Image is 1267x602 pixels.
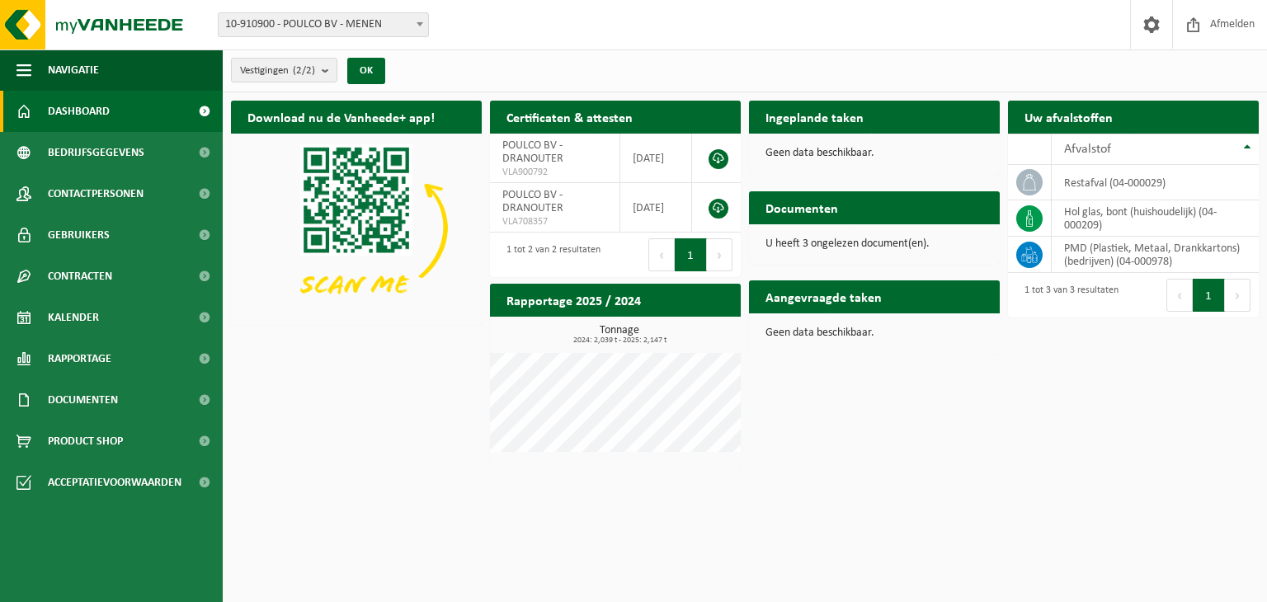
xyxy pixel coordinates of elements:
[765,148,983,159] p: Geen data beschikbaar.
[1193,279,1225,312] button: 1
[1225,279,1251,312] button: Next
[490,284,657,316] h2: Rapportage 2025 / 2024
[219,13,428,36] span: 10-910900 - POULCO BV - MENEN
[498,325,741,345] h3: Tonnage
[675,238,707,271] button: 1
[765,238,983,250] p: U heeft 3 ongelezen document(en).
[749,191,855,223] h2: Documenten
[749,280,898,313] h2: Aangevraagde taken
[293,65,315,76] count: (2/2)
[1052,200,1259,237] td: hol glas, bont (huishoudelijk) (04-000209)
[231,134,482,322] img: Download de VHEPlus App
[48,256,112,297] span: Contracten
[620,183,692,233] td: [DATE]
[498,237,601,273] div: 1 tot 2 van 2 resultaten
[48,91,110,132] span: Dashboard
[347,58,385,84] button: OK
[707,238,732,271] button: Next
[1166,279,1193,312] button: Previous
[620,134,692,183] td: [DATE]
[48,421,123,462] span: Product Shop
[498,336,741,345] span: 2024: 2,039 t - 2025: 2,147 t
[48,132,144,173] span: Bedrijfsgegevens
[765,327,983,339] p: Geen data beschikbaar.
[231,58,337,82] button: Vestigingen(2/2)
[618,316,739,349] a: Bekijk rapportage
[749,101,880,133] h2: Ingeplande taken
[648,238,675,271] button: Previous
[48,379,118,421] span: Documenten
[502,215,607,228] span: VLA708357
[502,166,607,179] span: VLA900792
[1008,101,1129,133] h2: Uw afvalstoffen
[1016,277,1119,313] div: 1 tot 3 van 3 resultaten
[240,59,315,83] span: Vestigingen
[48,297,99,338] span: Kalender
[48,338,111,379] span: Rapportage
[48,214,110,256] span: Gebruikers
[48,49,99,91] span: Navigatie
[231,101,451,133] h2: Download nu de Vanheede+ app!
[48,462,181,503] span: Acceptatievoorwaarden
[1052,237,1259,273] td: PMD (Plastiek, Metaal, Drankkartons) (bedrijven) (04-000978)
[490,101,649,133] h2: Certificaten & attesten
[502,189,563,214] span: POULCO BV - DRANOUTER
[502,139,563,165] span: POULCO BV - DRANOUTER
[1064,143,1111,156] span: Afvalstof
[218,12,429,37] span: 10-910900 - POULCO BV - MENEN
[48,173,144,214] span: Contactpersonen
[1052,165,1259,200] td: restafval (04-000029)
